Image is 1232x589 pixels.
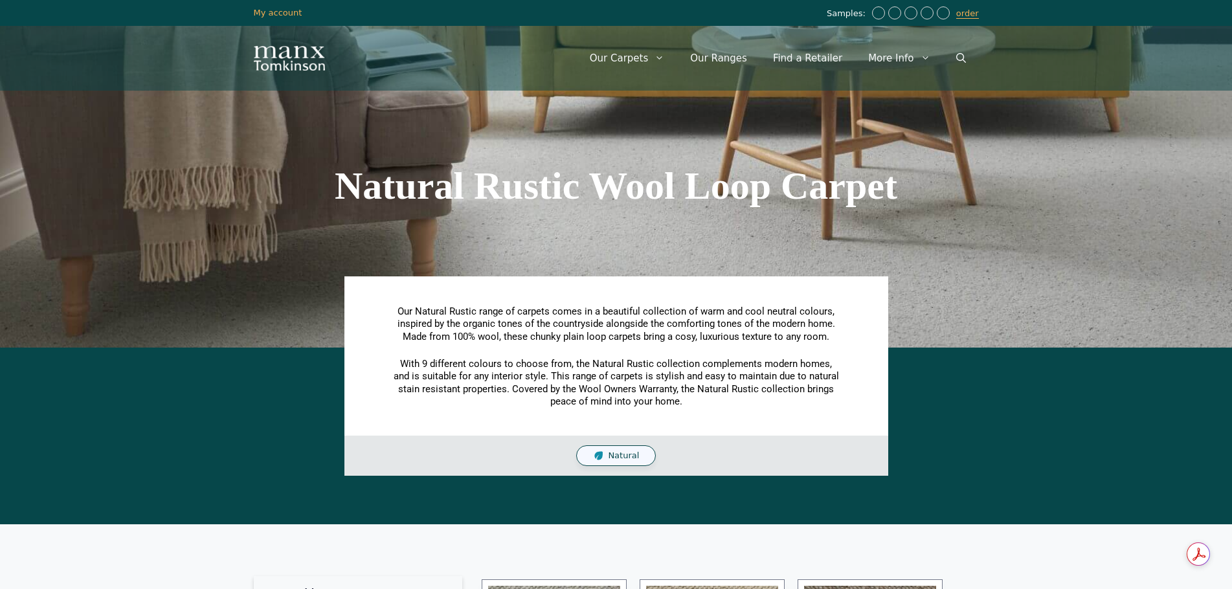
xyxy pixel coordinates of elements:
[943,39,979,78] a: Open Search Bar
[577,39,979,78] nav: Primary
[827,8,869,19] span: Samples:
[577,39,678,78] a: Our Carpets
[254,46,325,71] img: Manx Tomkinson
[394,358,839,408] span: With 9 different colours to choose from, the Natural Rustic collection complements modern homes, ...
[254,166,979,205] h1: Natural Rustic Wool Loop Carpet
[760,39,855,78] a: Find a Retailer
[254,8,302,17] a: My account
[677,39,760,78] a: Our Ranges
[855,39,943,78] a: More Info
[398,306,835,342] span: Our Natural Rustic range of carpets comes in a beautiful collection of warm and cool neutral colo...
[956,8,979,19] a: order
[608,450,639,461] span: Natural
